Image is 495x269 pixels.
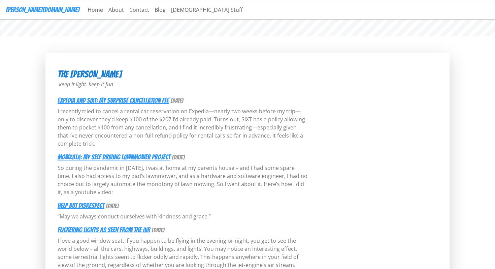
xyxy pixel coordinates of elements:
h3: The [PERSON_NAME] [58,69,308,80]
a: About [106,3,127,17]
a: Expedia and SIXT: My Surprise Cancellation Fee [58,97,169,104]
p: So during the pandemic in [DATE], I was at home at my parents house – and I had some spare time. ... [58,164,308,196]
em: keep it light, keep it fun [59,81,113,88]
small: [DATE] [172,154,185,160]
small: [DATE] [106,203,119,209]
a: Help But Disrespect [58,202,104,209]
p: I love a good window seat. If you happen to be flying in the evening or night, you get to see the... [58,237,308,269]
small: [DATE] [170,98,183,104]
a: [DEMOGRAPHIC_DATA] Stuff [168,3,245,17]
a: Blog [152,3,168,17]
a: Home [85,3,106,17]
small: [DATE] [152,227,164,233]
a: Flickering Lights As Seen From The Air [58,226,150,234]
a: [PERSON_NAME][DOMAIN_NAME] [6,3,79,17]
a: Contact [127,3,152,17]
p: “May we always conduct ourselves with kindness and grace.” [58,212,308,220]
p: I recently tried to cancel a rental car reservation on Expedia—nearly two weeks before my trip—on... [58,107,308,148]
a: Mowzilla: My Self Driving Lawnmower Project [58,153,170,161]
